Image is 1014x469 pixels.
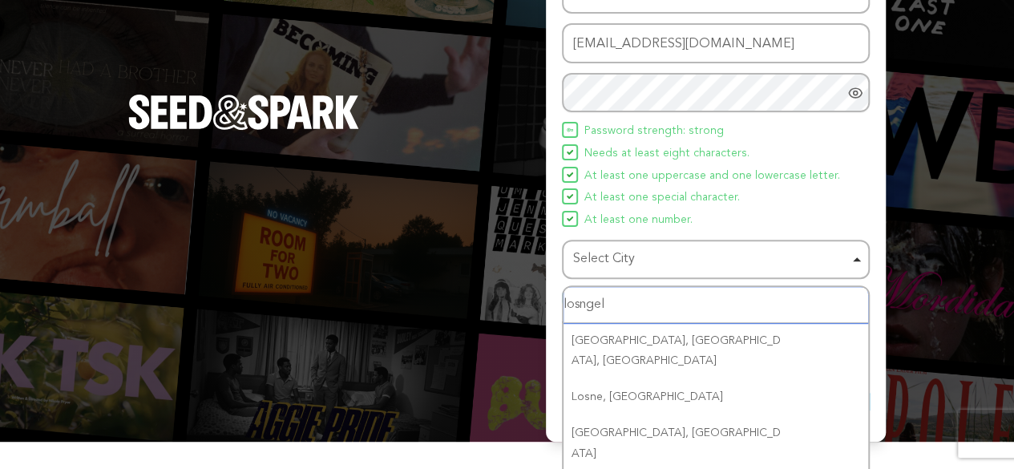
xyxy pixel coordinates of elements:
input: Email address [562,23,870,64]
span: At least one special character. [584,188,740,208]
span: At least one uppercase and one lowercase letter. [584,167,840,186]
div: [GEOGRAPHIC_DATA], [GEOGRAPHIC_DATA], [GEOGRAPHIC_DATA] [564,323,868,379]
div: Select City [573,248,849,271]
img: Seed&Spark Icon [567,193,573,200]
span: At least one number. [584,211,693,230]
img: Seed&Spark Icon [567,172,573,178]
input: Select City [564,287,868,323]
img: Seed&Spark Icon [567,127,573,133]
div: Losne, [GEOGRAPHIC_DATA] [564,379,868,415]
img: Seed&Spark Icon [567,149,573,156]
span: Password strength: strong [584,122,724,141]
a: Show password as plain text. Warning: this will display your password on the screen. [847,85,863,101]
a: Seed&Spark Homepage [128,95,359,162]
span: Needs at least eight characters. [584,144,749,164]
img: Seed&Spark Icon [567,216,573,222]
img: Seed&Spark Logo [128,95,359,130]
